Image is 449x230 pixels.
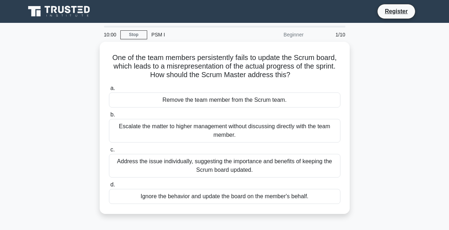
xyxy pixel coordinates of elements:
div: Remove the team member from the Scrum team. [109,92,340,107]
span: c. [110,146,115,152]
span: b. [110,111,115,117]
a: Register [380,7,412,16]
div: 1/10 [308,27,350,42]
a: Stop [120,30,147,39]
div: Beginner [245,27,308,42]
div: 10:00 [100,27,120,42]
div: Address the issue individually, suggesting the importance and benefits of keeping the Scrum board... [109,154,340,177]
div: Escalate the matter to higher management without discussing directly with the team member. [109,119,340,142]
div: PSM I [147,27,245,42]
h5: One of the team members persistently fails to update the Scrum board, which leads to a misreprese... [108,53,341,80]
span: a. [110,85,115,91]
span: d. [110,181,115,187]
div: Ignore the behavior and update the board on the member's behalf. [109,189,340,204]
